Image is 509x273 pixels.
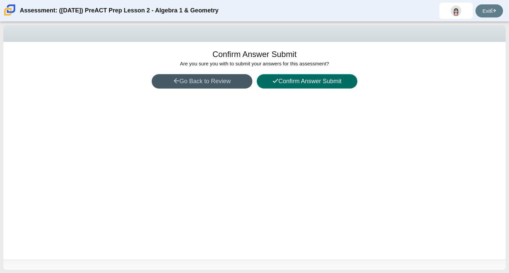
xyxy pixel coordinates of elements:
[3,3,17,17] img: Carmen School of Science & Technology
[451,5,461,16] img: andrew.torresmonte.mvqVCs
[3,12,17,18] a: Carmen School of Science & Technology
[152,74,252,89] button: Go Back to Review
[20,3,218,19] div: Assessment: ([DATE]) PreACT Prep Lesson 2 - Algebra 1 & Geometry
[257,74,357,89] button: Confirm Answer Submit
[180,61,329,66] span: Are you sure you with to submit your answers for this assessment?
[475,4,503,17] a: Exit
[212,49,297,60] h1: Confirm Answer Submit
